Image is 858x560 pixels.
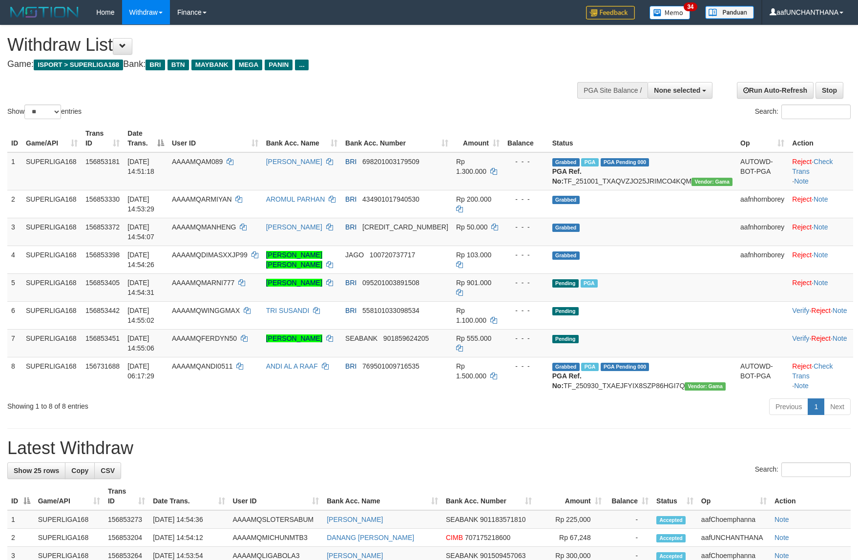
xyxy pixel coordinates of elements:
td: 1 [7,152,22,190]
a: ANDI AL A RAAF [266,362,318,370]
a: [PERSON_NAME] [327,552,383,560]
label: Search: [755,104,851,119]
td: SUPERLIGA168 [34,510,104,529]
a: Verify [792,334,809,342]
span: Copy 901183571810 to clipboard [480,516,525,523]
h1: Latest Withdraw [7,438,851,458]
span: Rp 901.000 [456,279,491,287]
span: Copy 177201002106533 to clipboard [362,223,448,231]
span: [DATE] 14:53:29 [127,195,154,213]
span: BRI [146,60,165,70]
span: BTN [167,60,189,70]
td: AUTOWD-BOT-PGA [736,152,788,190]
b: PGA Ref. No: [552,372,582,390]
span: CIMB [446,534,463,541]
td: - [606,529,652,547]
a: Note [833,307,847,314]
select: Showentries [24,104,61,119]
div: - - - [507,306,544,315]
th: Balance: activate to sort column ascending [606,482,652,510]
a: Verify [792,307,809,314]
th: Date Trans.: activate to sort column descending [124,124,168,152]
h1: Withdraw List [7,35,562,55]
a: Note [814,223,828,231]
span: CSV [101,467,115,475]
td: 5 [7,273,22,301]
span: SEABANK [446,516,478,523]
span: ... [295,60,308,70]
span: Copy 707175218600 to clipboard [465,534,510,541]
th: Game/API: activate to sort column ascending [22,124,82,152]
a: [PERSON_NAME] [327,516,383,523]
span: ISPORT > SUPERLIGA168 [34,60,123,70]
a: [PERSON_NAME] [266,158,322,166]
td: · · [788,329,853,357]
td: SUPERLIGA168 [22,329,82,357]
th: Trans ID: activate to sort column ascending [82,124,124,152]
a: Note [774,516,789,523]
span: SEABANK [345,334,377,342]
a: Note [814,279,828,287]
th: Status: activate to sort column ascending [652,482,697,510]
td: SUPERLIGA168 [22,273,82,301]
span: Show 25 rows [14,467,59,475]
a: [PERSON_NAME] [PERSON_NAME] [266,251,322,269]
span: 156853405 [85,279,120,287]
span: MAYBANK [191,60,232,70]
a: Reject [792,279,812,287]
td: TF_250930_TXAEJFYIX8SZP86HGI7Q [548,357,736,394]
a: Reject [792,362,812,370]
div: - - - [507,361,544,371]
a: DANANG [PERSON_NAME] [327,534,414,541]
td: Rp 67,248 [536,529,606,547]
a: Note [794,382,809,390]
span: 156853372 [85,223,120,231]
td: AAAAMQSLOTERSABUM [229,510,323,529]
td: aafChoemphanna [697,510,771,529]
td: [DATE] 14:54:36 [149,510,229,529]
th: Trans ID: activate to sort column ascending [104,482,149,510]
th: ID: activate to sort column descending [7,482,34,510]
span: Grabbed [552,251,580,260]
th: Balance [503,124,548,152]
span: Pending [552,279,579,288]
th: User ID: activate to sort column ascending [168,124,262,152]
th: Amount: activate to sort column ascending [536,482,606,510]
span: Copy 769501009716535 to clipboard [362,362,419,370]
span: BRI [345,279,356,287]
a: Run Auto-Refresh [737,82,814,99]
span: Grabbed [552,196,580,204]
span: None selected [654,86,700,94]
td: 1 [7,510,34,529]
td: 8 [7,357,22,394]
td: aafUNCHANTHANA [697,529,771,547]
span: Rp 200.000 [456,195,491,203]
span: BRI [345,195,356,203]
th: Op: activate to sort column ascending [697,482,771,510]
td: · · [788,357,853,394]
td: - [606,510,652,529]
td: 156853273 [104,510,149,529]
a: Reject [792,158,812,166]
h4: Game: Bank: [7,60,562,69]
span: [DATE] 14:54:31 [127,279,154,296]
th: Bank Acc. Number: activate to sort column ascending [442,482,536,510]
span: BRI [345,158,356,166]
label: Search: [755,462,851,477]
a: Note [774,552,789,560]
span: Rp 1.300.000 [456,158,486,175]
a: [PERSON_NAME] [266,223,322,231]
th: Bank Acc. Number: activate to sort column ascending [341,124,452,152]
span: AAAAMQWINGGMAX [172,307,240,314]
button: None selected [648,82,712,99]
span: [DATE] 14:55:02 [127,307,154,324]
span: Accepted [656,516,686,524]
td: SUPERLIGA168 [22,301,82,329]
span: AAAAMQMANHENG [172,223,236,231]
span: Vendor URL: https://trx31.1velocity.biz [691,178,732,186]
th: Amount: activate to sort column ascending [452,124,503,152]
span: 156853330 [85,195,120,203]
td: aafnhornborey [736,246,788,273]
input: Search: [781,104,851,119]
td: 2 [7,190,22,218]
